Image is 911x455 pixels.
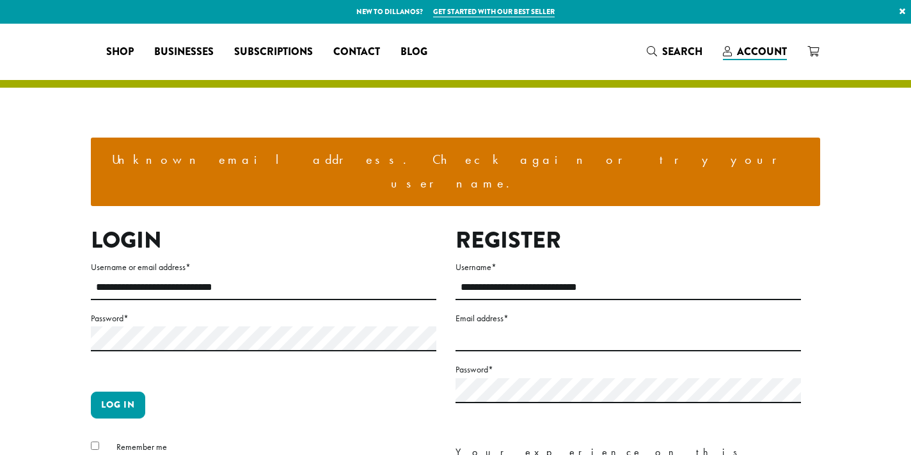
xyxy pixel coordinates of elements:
[91,259,436,275] label: Username or email address
[234,44,313,60] span: Subscriptions
[154,44,214,60] span: Businesses
[456,259,801,275] label: Username
[91,227,436,254] h2: Login
[91,310,436,326] label: Password
[400,44,427,60] span: Blog
[456,227,801,254] h2: Register
[333,44,380,60] span: Contact
[456,362,801,378] label: Password
[433,6,555,17] a: Get started with our best seller
[662,44,702,59] span: Search
[101,148,810,196] li: Unknown email address. Check again or try your username.
[91,392,145,419] button: Log in
[737,44,787,59] span: Account
[116,441,167,452] span: Remember me
[637,41,713,62] a: Search
[456,310,801,326] label: Email address
[106,44,134,60] span: Shop
[96,42,144,62] a: Shop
